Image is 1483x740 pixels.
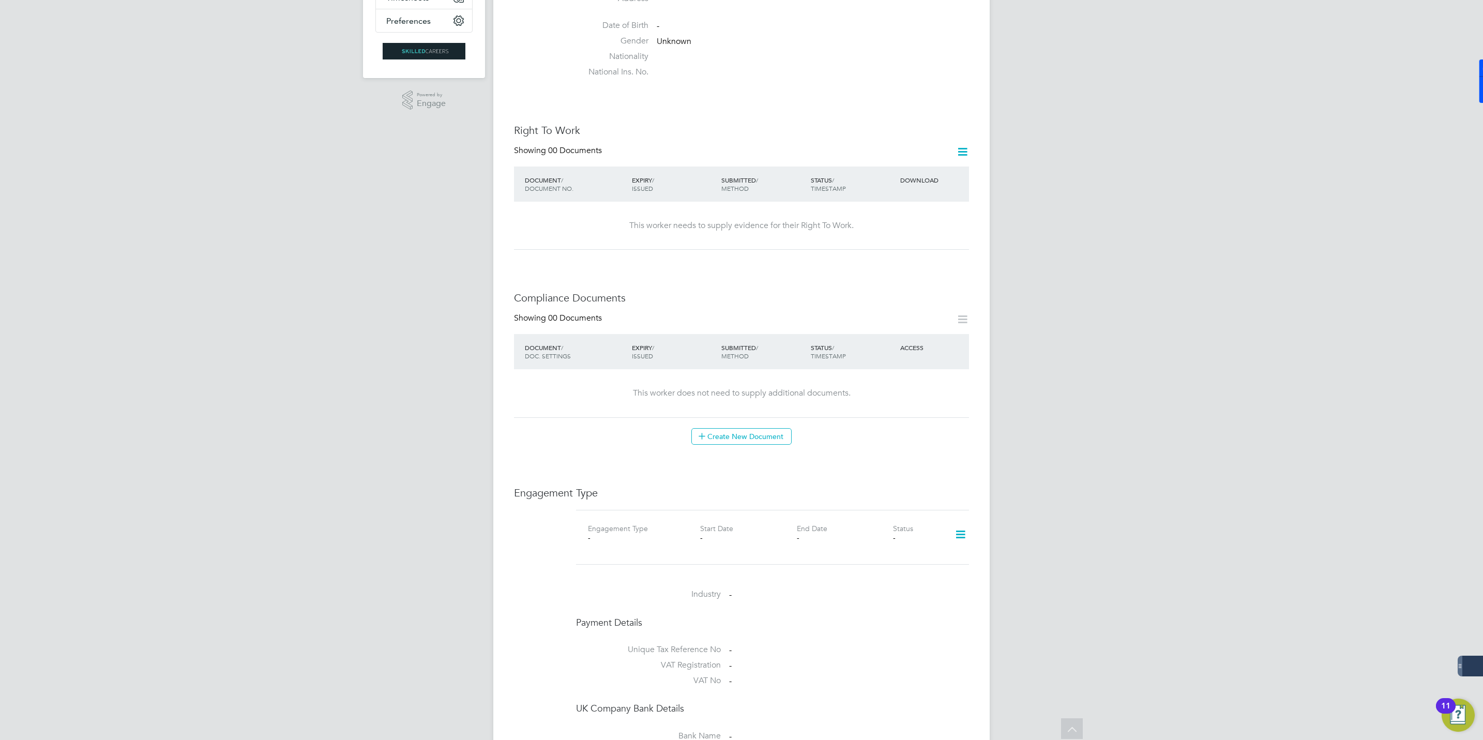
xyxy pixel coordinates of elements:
span: METHOD [721,184,749,192]
div: This worker needs to supply evidence for their Right To Work. [524,220,959,231]
span: - [729,660,732,671]
h3: Engagement Type [514,486,969,500]
div: Showing [514,313,604,324]
label: End Date [797,524,827,533]
h3: Compliance Documents [514,291,969,305]
div: SUBMITTED [719,171,808,198]
span: 00 Documents [548,313,602,323]
span: Unknown [657,36,691,47]
span: TIMESTAMP [811,352,846,360]
label: VAT Registration [576,660,721,671]
label: National Ins. No. [576,67,648,78]
label: Start Date [700,524,733,533]
span: TIMESTAMP [811,184,846,192]
span: / [561,176,563,184]
label: Date of Birth [576,20,648,31]
span: - [729,645,732,655]
div: - [700,533,796,542]
div: DOCUMENT [522,171,629,198]
div: - [588,533,684,542]
span: - [729,676,732,686]
label: Status [893,524,913,533]
img: skilledcareers-logo-retina.png [383,43,465,59]
span: / [652,343,654,352]
span: Engage [417,99,446,108]
span: - [729,590,732,600]
label: Engagement Type [588,524,648,533]
div: EXPIRY [629,338,719,365]
span: METHOD [721,352,749,360]
span: DOC. SETTINGS [525,352,571,360]
div: DOWNLOAD [898,171,969,189]
div: STATUS [808,338,898,365]
span: Powered by [417,90,446,99]
h4: Payment Details [576,616,969,628]
span: / [756,343,758,352]
label: Gender [576,36,648,47]
h3: Right To Work [514,124,969,137]
div: - [893,533,941,542]
div: This worker does not need to supply additional documents. [524,388,959,399]
div: ACCESS [898,338,969,357]
div: STATUS [808,171,898,198]
div: - [797,533,893,542]
span: / [561,343,563,352]
h4: UK Company Bank Details [576,702,969,714]
span: / [832,343,834,352]
label: Industry [576,589,721,600]
label: Unique Tax Reference No [576,644,721,655]
a: Go to home page [375,43,473,59]
a: Powered byEngage [402,90,446,110]
label: Nationality [576,51,648,62]
span: ISSUED [632,184,653,192]
span: / [652,176,654,184]
button: Preferences [376,9,472,32]
div: EXPIRY [629,171,719,198]
span: ISSUED [632,352,653,360]
button: Create New Document [691,428,792,445]
button: Open Resource Center, 11 new notifications [1442,699,1475,732]
div: 11 [1441,706,1450,719]
span: 00 Documents [548,145,602,156]
span: DOCUMENT NO. [525,184,573,192]
span: / [756,176,758,184]
label: VAT No [576,675,721,686]
span: - [657,21,659,32]
span: / [832,176,834,184]
div: SUBMITTED [719,338,808,365]
span: Preferences [386,16,431,26]
div: Showing [514,145,604,156]
div: DOCUMENT [522,338,629,365]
